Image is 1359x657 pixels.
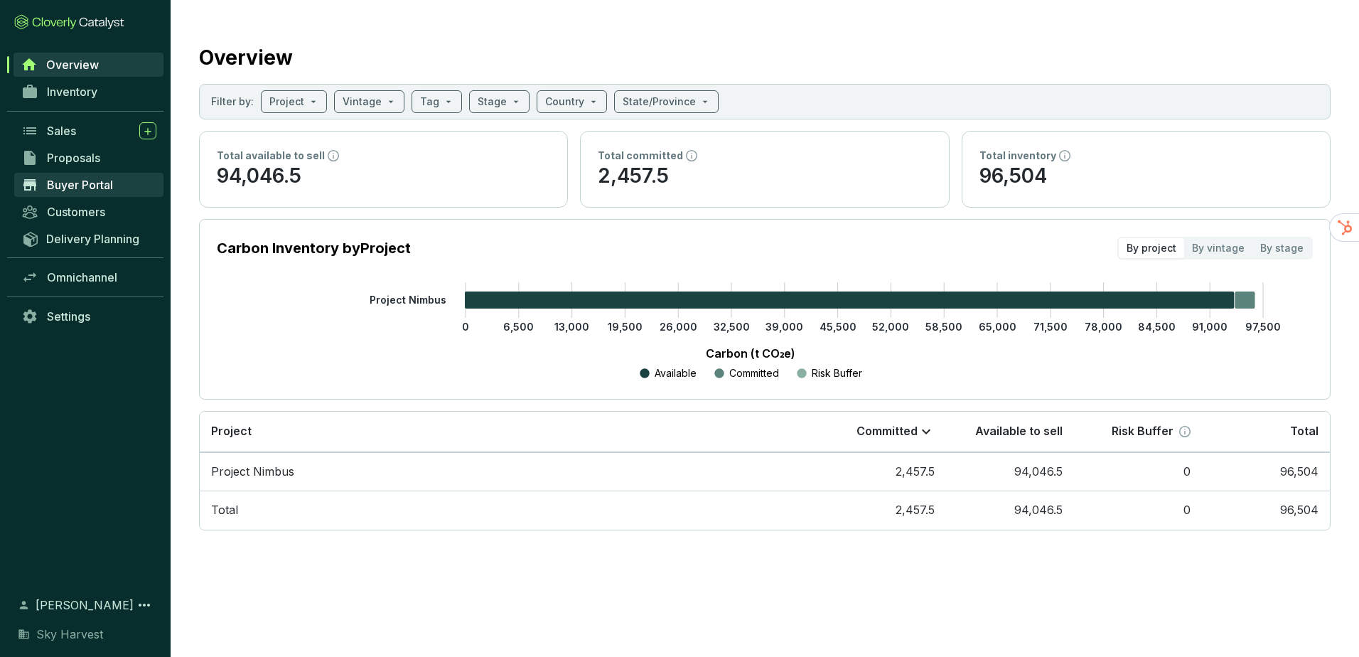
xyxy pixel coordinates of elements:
[1085,321,1122,333] tspan: 78,000
[812,366,862,380] p: Risk Buffer
[47,309,90,324] span: Settings
[47,178,113,192] span: Buyer Portal
[217,163,550,190] p: 94,046.5
[1138,321,1176,333] tspan: 84,500
[503,321,534,333] tspan: 6,500
[211,95,254,109] p: Filter by:
[925,321,962,333] tspan: 58,500
[1202,491,1330,530] td: 96,504
[14,265,163,289] a: Omnichannel
[47,151,100,165] span: Proposals
[714,321,750,333] tspan: 32,500
[979,321,1016,333] tspan: 65,000
[946,412,1074,452] th: Available to sell
[979,149,1056,163] p: Total inventory
[1119,238,1184,258] div: By project
[1202,412,1330,452] th: Total
[14,53,163,77] a: Overview
[946,491,1074,530] td: 94,046.5
[238,345,1263,362] p: Carbon (t CO₂e)
[14,304,163,328] a: Settings
[46,58,99,72] span: Overview
[14,173,163,197] a: Buyer Portal
[729,366,779,380] p: Committed
[217,238,411,258] p: Carbon Inventory by Project
[766,321,803,333] tspan: 39,000
[36,597,134,614] span: [PERSON_NAME]
[47,124,76,138] span: Sales
[47,205,105,219] span: Customers
[47,270,117,284] span: Omnichannel
[200,491,818,530] td: Total
[199,43,293,73] h2: Overview
[608,321,643,333] tspan: 19,500
[1184,238,1252,258] div: By vintage
[14,227,163,250] a: Delivery Planning
[660,321,697,333] tspan: 26,000
[598,149,683,163] p: Total committed
[14,200,163,224] a: Customers
[36,626,103,643] span: Sky Harvest
[818,452,946,491] td: 2,457.5
[200,452,818,491] td: Project Nimbus
[1252,238,1311,258] div: By stage
[818,491,946,530] td: 2,457.5
[200,412,818,452] th: Project
[1117,237,1313,260] div: segmented control
[1074,452,1202,491] td: 0
[1033,321,1068,333] tspan: 71,500
[554,321,589,333] tspan: 13,000
[370,294,446,306] tspan: Project Nimbus
[655,366,697,380] p: Available
[47,85,97,99] span: Inventory
[217,149,325,163] p: Total available to sell
[462,321,469,333] tspan: 0
[1245,321,1281,333] tspan: 97,500
[820,321,856,333] tspan: 45,500
[14,80,163,104] a: Inventory
[979,163,1313,190] p: 96,504
[14,119,163,143] a: Sales
[14,146,163,170] a: Proposals
[1112,424,1173,439] p: Risk Buffer
[598,163,931,190] p: 2,457.5
[946,452,1074,491] td: 94,046.5
[856,424,918,439] p: Committed
[1192,321,1228,333] tspan: 91,000
[46,232,139,246] span: Delivery Planning
[1074,491,1202,530] td: 0
[1202,452,1330,491] td: 96,504
[872,321,909,333] tspan: 52,000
